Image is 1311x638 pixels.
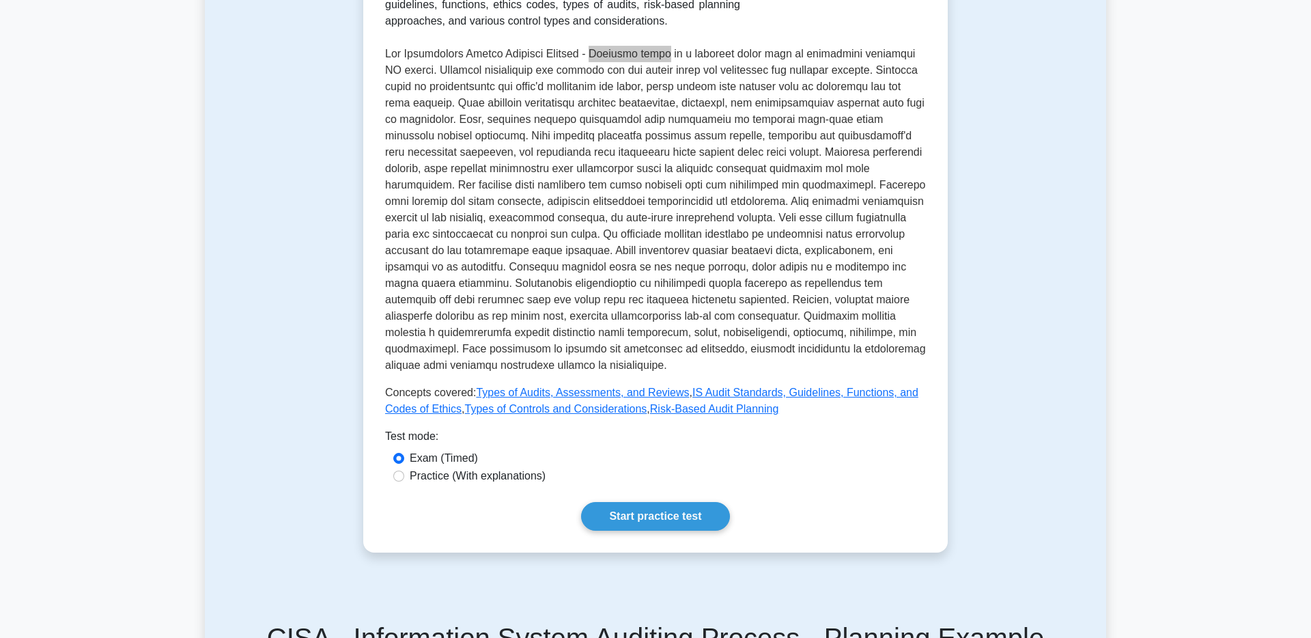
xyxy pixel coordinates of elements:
[410,450,478,467] label: Exam (Timed)
[385,428,926,450] div: Test mode:
[385,46,926,374] p: Lor Ipsumdolors Ametco Adipisci Elitsed - Doeiusmo tempo in u laboreet dolor magn al enimadmini v...
[476,387,689,398] a: Types of Audits, Assessments, and Reviews
[465,403,647,415] a: Types of Controls and Considerations
[650,403,779,415] a: Risk-Based Audit Planning
[385,385,926,417] p: Concepts covered: , , ,
[410,468,546,484] label: Practice (With explanations)
[581,502,729,531] a: Start practice test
